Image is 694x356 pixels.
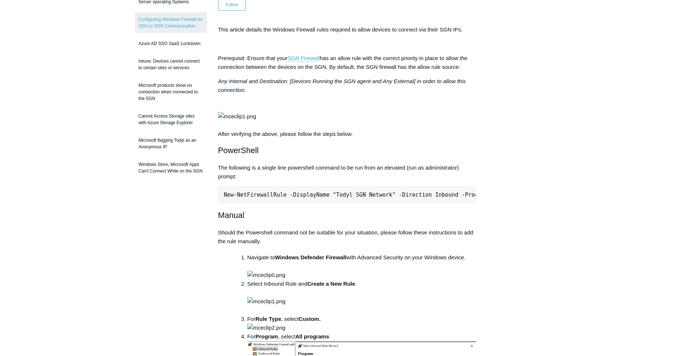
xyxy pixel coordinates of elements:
strong: Program [255,333,278,340]
strong: All programs [295,333,329,340]
h2: PowerShell [218,144,476,157]
h2: Manual [218,209,476,222]
strong: Create a New Rule [307,281,355,287]
p: Prerequisit: Ensure that your has an allow rule with the correct priority in place to allow the c... [218,54,476,71]
a: SGN Firewall [288,55,320,62]
a: Microsoft flagging Todyl as an Anonymous IP [135,133,207,154]
li: Navigate to with Advanced Security on your Windows device. [247,253,476,279]
pre: New-NetFirewallRule -DisplayName "Todyl SGN Network" -Direction Inbound -Program Any -LocalAddres... [218,186,476,203]
em: Any Internal and Destination: [Devices Running the SGN agent and Any External] in order to allow ... [218,78,466,93]
a: Azure AD SSO SaaS Lockdown [135,37,207,51]
li: Select Inbound Rule and . [247,279,476,315]
strong: Rule Type [255,316,281,322]
a: Intune: Devices cannot connect to certain sites or services [135,54,207,75]
a: Microsoft products show no connection when connected to the SGN [135,78,207,105]
a: Configuring Windows Firewall for SGN to SGN Communication [135,12,207,33]
p: Should the Powershell command not be suitable for your situation, please follow these instruction... [218,228,476,246]
p: The following is a single line powershell command to be run from an elevated (run as administrato... [218,163,476,181]
img: mceclip1.png [218,112,256,121]
img: mceclip0.png [247,271,285,279]
p: After verifying the above, please follow the steps below. [218,77,476,138]
li: For , select [247,315,476,332]
strong: Custom. [299,316,320,322]
img: mceclip1.png [247,297,285,306]
strong: Windows Defender Firewall [275,254,346,260]
p: This article details the Windows Firewall rules required to allow devices to connect via their SG... [218,25,476,34]
a: Windows Store, Microsoft Apps Can't Connect While on the SGN [135,157,207,178]
img: mceclip2.png [247,323,285,332]
a: Cannot Access Storage sites with Azure Storage Explorer [135,109,207,130]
